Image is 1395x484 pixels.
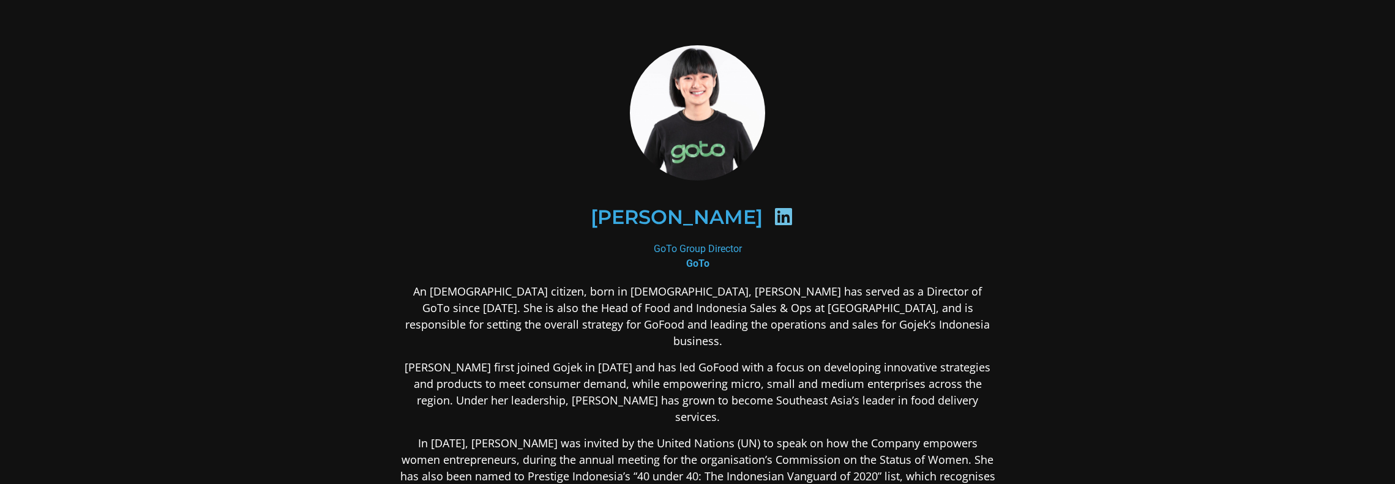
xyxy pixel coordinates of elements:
[686,258,709,269] b: GoTo
[591,207,763,227] h2: [PERSON_NAME]
[400,283,995,349] p: An [DEMOGRAPHIC_DATA] citizen, born in [DEMOGRAPHIC_DATA], [PERSON_NAME] has served as a Director...
[400,359,995,425] p: [PERSON_NAME] first joined Gojek in [DATE] and has led GoFood with a focus on developing innovati...
[400,242,995,271] div: GoTo Group Director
